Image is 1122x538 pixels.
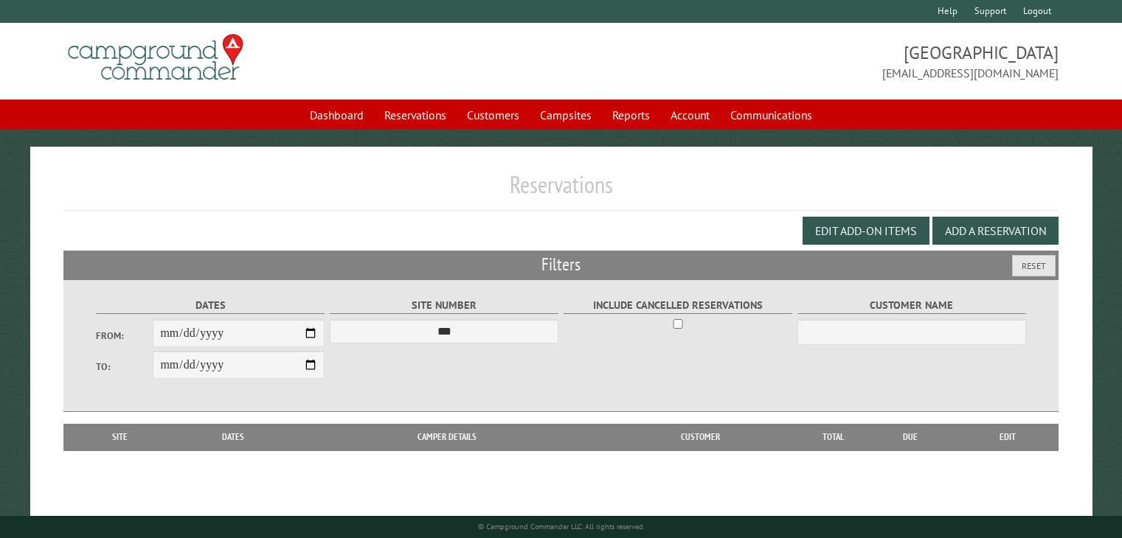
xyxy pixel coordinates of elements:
label: Customer Name [797,297,1027,314]
label: Include Cancelled Reservations [564,297,793,314]
h2: Filters [63,251,1059,279]
button: Add a Reservation [932,217,1059,245]
a: Customers [458,101,528,129]
label: From: [96,329,153,343]
label: Dates [96,297,325,314]
th: Customer [597,424,804,450]
label: Site Number [330,297,559,314]
th: Total [804,424,863,450]
span: [GEOGRAPHIC_DATA] [EMAIL_ADDRESS][DOMAIN_NAME] [561,41,1059,82]
img: Campground Commander [63,29,248,86]
a: Communications [721,101,821,129]
a: Reports [603,101,659,129]
button: Edit Add-on Items [803,217,929,245]
a: Campsites [531,101,600,129]
small: © Campground Commander LLC. All rights reserved. [478,522,645,531]
a: Account [662,101,718,129]
th: Site [71,424,169,450]
button: Reset [1012,255,1056,276]
th: Dates [169,424,297,450]
th: Edit [957,424,1059,450]
th: Camper Details [297,424,597,450]
label: To: [96,360,153,374]
h1: Reservations [63,170,1059,211]
a: Reservations [375,101,455,129]
th: Due [863,424,957,450]
a: Dashboard [301,101,373,129]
